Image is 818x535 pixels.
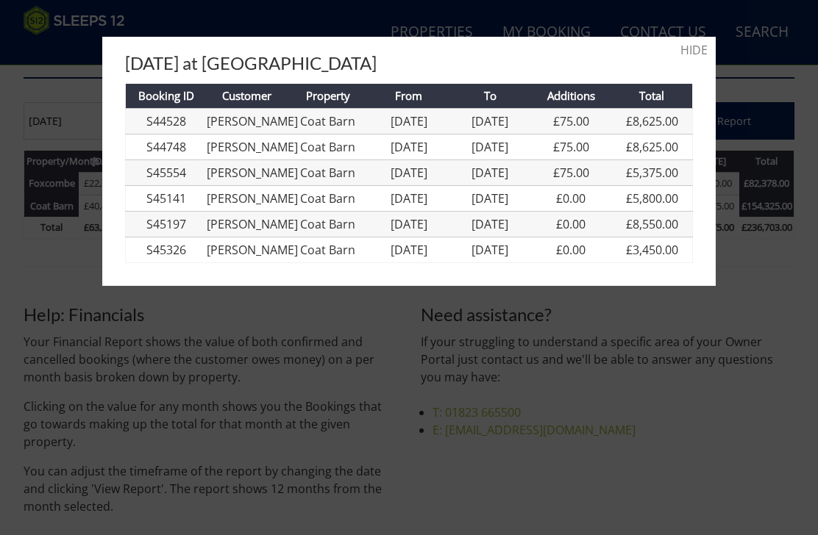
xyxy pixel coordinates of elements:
a: £8,625.00 [626,139,678,155]
a: [PERSON_NAME] [207,165,298,181]
a: Coat Barn [300,190,355,207]
h3: [DATE] at [GEOGRAPHIC_DATA] [125,54,693,73]
a: S45197 [146,216,186,232]
th: Property [288,84,369,108]
a: [PERSON_NAME] [207,139,298,155]
a: [DATE] [472,242,508,258]
th: From [369,84,449,108]
th: Total [611,84,692,108]
a: [DATE] [391,139,427,155]
a: [DATE] [391,216,427,232]
a: £75.00 [553,165,589,181]
a: £0.00 [556,190,586,207]
th: Additions [530,84,611,108]
a: S44748 [146,139,186,155]
a: [DATE] [391,242,427,258]
a: [PERSON_NAME] [207,113,298,129]
a: S45141 [146,190,186,207]
a: £8,550.00 [626,216,678,232]
a: Coat Barn [300,139,355,155]
a: £5,375.00 [626,165,678,181]
a: [DATE] [391,190,427,207]
a: S44528 [146,113,186,129]
a: [DATE] [472,216,508,232]
a: £8,625.00 [626,113,678,129]
a: £0.00 [556,216,586,232]
a: £75.00 [553,139,589,155]
a: Coat Barn [300,165,355,181]
a: Coat Barn [300,113,355,129]
a: [DATE] [391,165,427,181]
a: [PERSON_NAME] [207,190,298,207]
th: To [449,84,530,108]
a: £3,450.00 [626,242,678,258]
a: £5,800.00 [626,190,678,207]
a: [PERSON_NAME] [207,242,298,258]
a: [PERSON_NAME] [207,216,298,232]
a: S45554 [146,165,186,181]
a: £75.00 [553,113,589,129]
a: [DATE] [472,139,508,155]
a: Coat Barn [300,242,355,258]
a: £0.00 [556,242,586,258]
th: Customer [207,84,288,108]
a: [DATE] [391,113,427,129]
a: Coat Barn [300,216,355,232]
th: Booking ID [126,84,207,108]
a: [DATE] [472,113,508,129]
a: [DATE] [472,190,508,207]
a: [DATE] [472,165,508,181]
a: HIDE [680,41,708,59]
a: S45326 [146,242,186,258]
